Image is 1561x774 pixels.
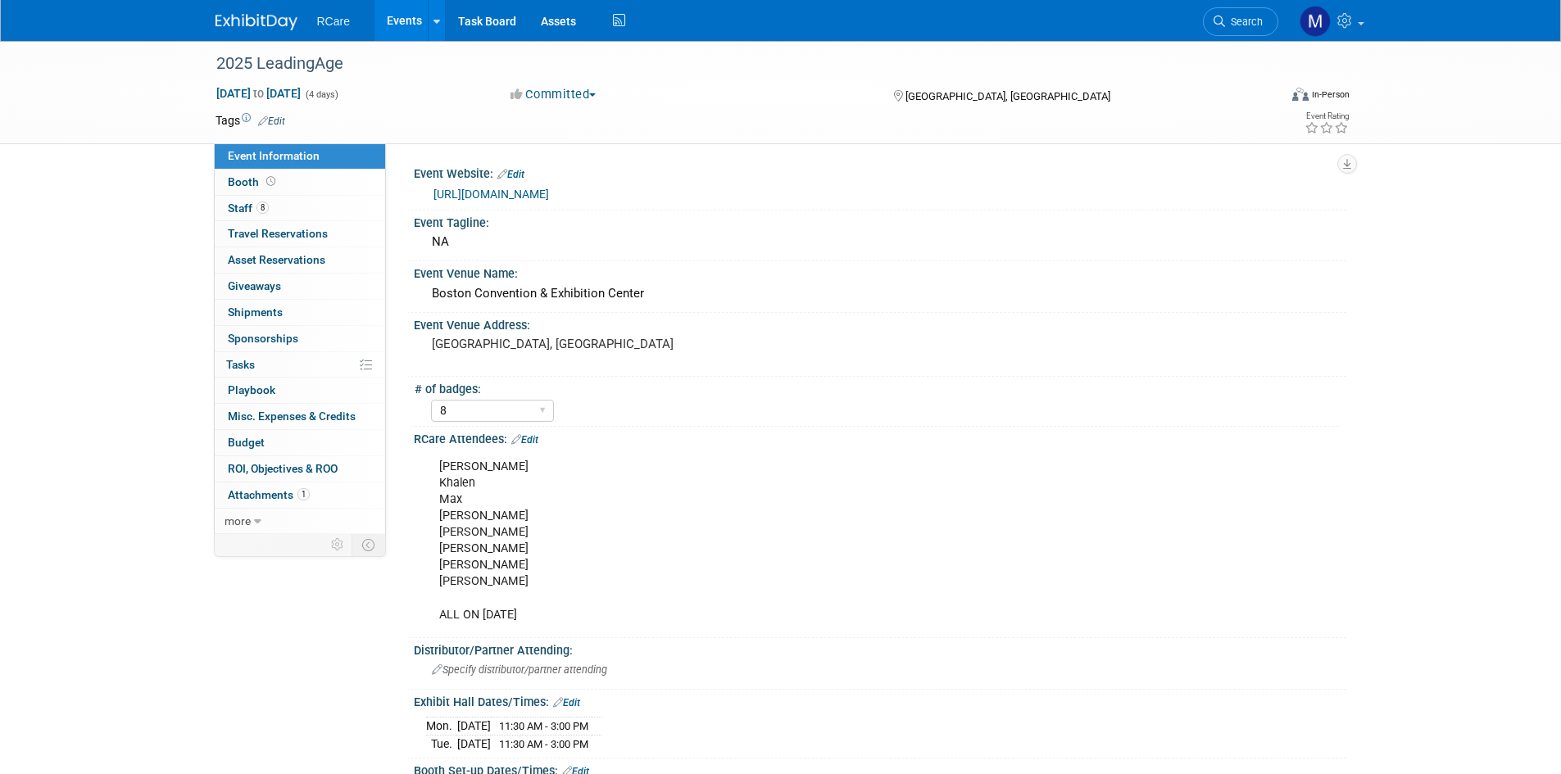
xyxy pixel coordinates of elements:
[215,352,385,378] a: Tasks
[263,175,279,188] span: Booth not reserved yet
[414,210,1346,231] div: Event Tagline:
[1182,85,1350,110] div: Event Format
[1292,88,1309,101] img: Format-Inperson.png
[228,410,356,423] span: Misc. Expenses & Credits
[228,227,328,240] span: Travel Reservations
[433,188,549,201] a: [URL][DOMAIN_NAME]
[414,690,1346,711] div: Exhibit Hall Dates/Times:
[426,735,457,752] td: Tue.
[1225,16,1263,28] span: Search
[215,221,385,247] a: Travel Reservations
[426,717,457,736] td: Mon.
[905,90,1110,102] span: [GEOGRAPHIC_DATA], [GEOGRAPHIC_DATA]
[228,253,325,266] span: Asset Reservations
[414,261,1346,282] div: Event Venue Name:
[215,509,385,534] a: more
[228,436,265,449] span: Budget
[352,534,385,555] td: Toggle Event Tabs
[428,450,1166,631] div: [PERSON_NAME] Khalen Max [PERSON_NAME] [PERSON_NAME] [PERSON_NAME] [PERSON_NAME] [PERSON_NAME] AL...
[505,86,602,103] button: Committed
[215,378,385,403] a: Playbook
[511,434,538,446] a: Edit
[414,638,1346,659] div: Distributor/Partner Attending:
[215,456,385,482] a: ROI, Objectives & ROO
[414,313,1346,333] div: Event Venue Address:
[228,175,279,188] span: Booth
[215,326,385,351] a: Sponsorships
[251,87,266,100] span: to
[297,488,310,500] span: 1
[1311,88,1350,101] div: In-Person
[426,281,1334,306] div: Boston Convention & Exhibition Center
[414,427,1346,448] div: RCare Attendees:
[215,247,385,273] a: Asset Reservations
[215,430,385,455] a: Budget
[228,201,269,215] span: Staff
[215,170,385,195] a: Booth
[256,201,269,214] span: 8
[215,404,385,429] a: Misc. Expenses & Credits
[457,735,491,752] td: [DATE]
[228,462,338,475] span: ROI, Objectives & ROO
[215,274,385,299] a: Giveaways
[216,112,285,129] td: Tags
[304,89,338,100] span: (4 days)
[228,149,320,162] span: Event Information
[225,514,251,527] span: more
[216,14,297,30] img: ExhibitDay
[1300,6,1331,37] img: Mila Vasquez
[211,49,1254,79] div: 2025 LeadingAge
[414,161,1346,183] div: Event Website:
[1305,112,1349,120] div: Event Rating
[317,15,350,28] span: RCare
[228,279,281,292] span: Giveaways
[228,332,298,345] span: Sponsorships
[226,358,255,371] span: Tasks
[497,169,524,180] a: Edit
[215,143,385,169] a: Event Information
[426,229,1334,255] div: NA
[553,697,580,708] a: Edit
[228,383,275,396] span: Playbook
[457,717,491,736] td: [DATE]
[432,337,784,351] pre: [GEOGRAPHIC_DATA], [GEOGRAPHIC_DATA]
[1203,7,1278,36] a: Search
[415,377,1339,397] div: # of badges:
[324,534,352,555] td: Personalize Event Tab Strip
[215,482,385,508] a: Attachments1
[499,738,588,750] span: 11:30 AM - 3:00 PM
[258,115,285,127] a: Edit
[216,86,302,101] span: [DATE] [DATE]
[215,300,385,325] a: Shipments
[432,663,607,676] span: Specify distributor/partner attending
[215,196,385,221] a: Staff8
[228,488,310,501] span: Attachments
[499,720,588,732] span: 11:30 AM - 3:00 PM
[228,306,283,319] span: Shipments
